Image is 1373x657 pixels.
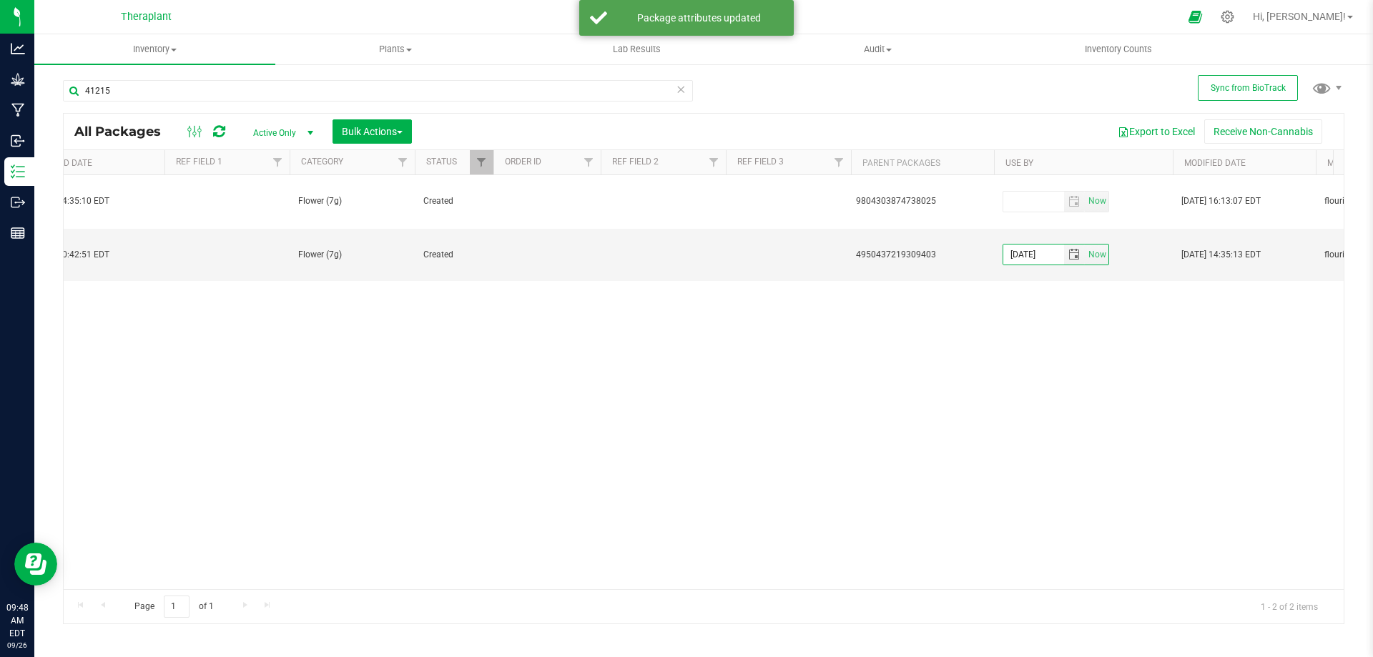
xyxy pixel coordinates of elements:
[1108,119,1204,144] button: Export to Excel
[11,103,25,117] inline-svg: Manufacturing
[594,43,680,56] span: Lab Results
[391,150,415,174] a: Filter
[470,150,493,174] a: Filter
[11,72,25,87] inline-svg: Grow
[702,150,726,174] a: Filter
[298,194,406,208] span: Flower (7g)
[14,543,57,586] iframe: Resource center
[856,194,990,208] div: Value 1: 9804303874738025
[1211,83,1286,93] span: Sync from BioTrack
[1181,248,1261,262] span: [DATE] 14:35:13 EDT
[423,194,485,208] span: Created
[276,43,516,56] span: Plants
[1085,191,1109,212] span: Set Current date
[758,43,998,56] span: Audit
[426,157,457,167] a: Status
[757,34,998,64] a: Audit
[1181,194,1261,208] span: [DATE] 16:13:07 EDT
[1085,244,1109,265] span: Set Current date
[1198,75,1298,101] button: Sync from BioTrack
[11,134,25,148] inline-svg: Inbound
[34,43,275,56] span: Inventory
[11,195,25,209] inline-svg: Outbound
[1253,11,1346,22] span: Hi, [PERSON_NAME]!
[1184,158,1246,168] a: Modified Date
[333,119,412,144] button: Bulk Actions
[505,157,541,167] a: Order Id
[1179,3,1211,31] span: Open Ecommerce Menu
[1064,244,1085,265] span: select
[676,80,686,99] span: Clear
[342,126,403,137] span: Bulk Actions
[851,150,994,175] th: Parent Packages
[737,157,784,167] a: Ref Field 3
[164,596,190,618] input: 1
[1066,43,1171,56] span: Inventory Counts
[122,596,225,618] span: Page of 1
[176,157,222,167] a: Ref Field 1
[6,601,28,640] p: 09:48 AM EDT
[516,34,757,64] a: Lab Results
[1005,158,1033,168] a: Use By
[266,150,290,174] a: Filter
[827,150,851,174] a: Filter
[423,248,485,262] span: Created
[1204,119,1322,144] button: Receive Non-Cannabis
[6,640,28,651] p: 09/26
[998,34,1239,64] a: Inventory Counts
[615,11,783,25] div: Package attributes updated
[74,124,175,139] span: All Packages
[301,157,343,167] a: Category
[34,34,275,64] a: Inventory
[275,34,516,64] a: Plants
[30,194,109,208] span: [DATE] 14:35:10 EDT
[1249,596,1329,617] span: 1 - 2 of 2 items
[63,80,693,102] input: Search Package ID, Item Name, SKU, Lot or Part Number...
[1085,244,1108,265] span: select
[11,226,25,240] inline-svg: Reports
[577,150,601,174] a: Filter
[856,248,990,262] div: Value 1: 4950437219309403
[11,41,25,56] inline-svg: Analytics
[30,248,109,262] span: [DATE] 10:42:51 EDT
[121,11,172,23] span: Theraplant
[11,164,25,179] inline-svg: Inventory
[612,157,659,167] a: Ref Field 2
[298,248,406,262] span: Flower (7g)
[1085,192,1108,212] span: select
[1219,10,1236,24] div: Manage settings
[1064,192,1085,212] span: select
